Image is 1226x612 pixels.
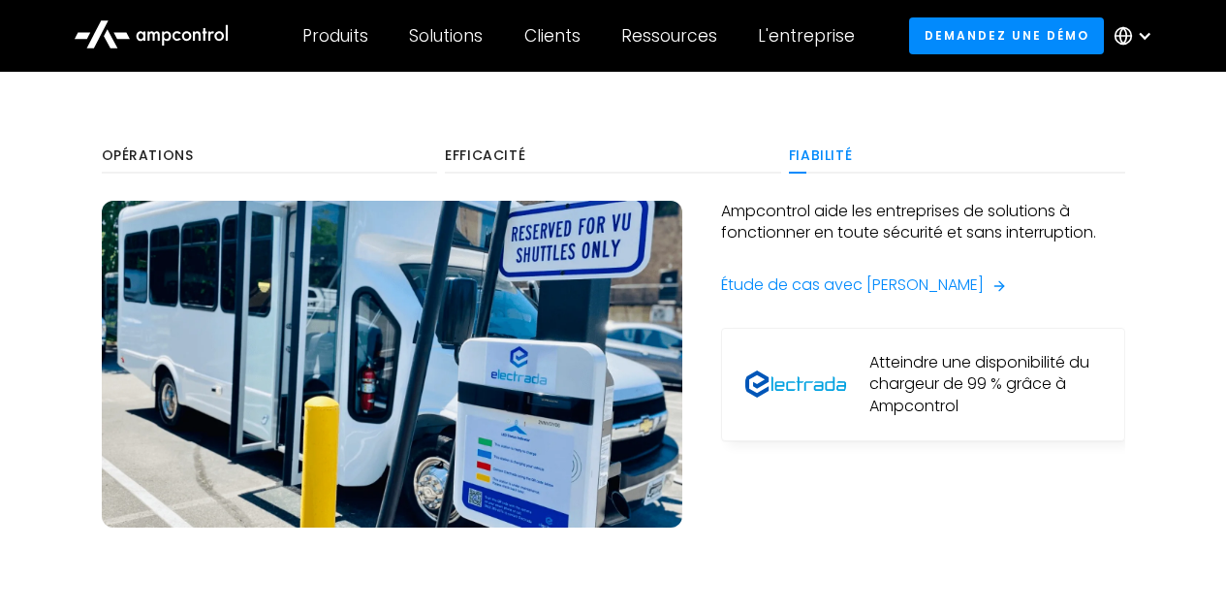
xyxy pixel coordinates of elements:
div: Atteindre une disponibilité du chargeur de 99 % grâce à Ampcontrol [869,352,1100,417]
img: Electrada Logo [745,370,846,398]
div: Produits [302,25,368,47]
p: Ampcontrol aide les entreprises de solutions à fonctionner en toute sécurité et sans interruption. [721,201,1125,244]
img: Electric bus charging on Vanderbilt campus [102,201,682,528]
div: Fiabilité [789,147,1125,165]
div: Clients [524,25,581,47]
div: Efficacité [445,147,781,165]
div: Étude de cas avec [PERSON_NAME] [721,274,984,296]
div: Ressources [621,25,717,47]
div: Solutions [409,25,483,47]
div: Opérations [102,147,438,165]
div: L'entreprise [758,25,855,47]
a: Étude de cas avec [PERSON_NAME] [721,274,1125,296]
a: Demandez une démo [909,17,1104,53]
